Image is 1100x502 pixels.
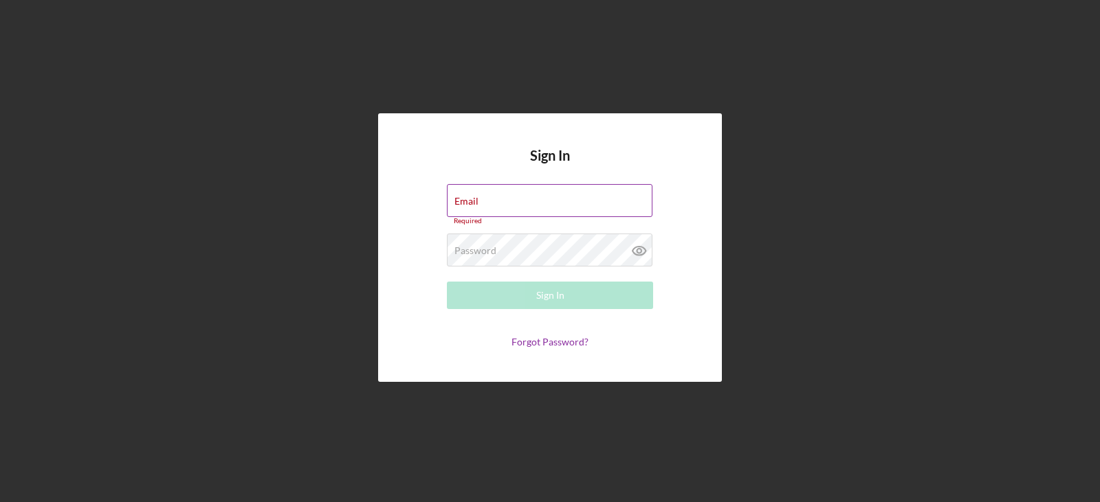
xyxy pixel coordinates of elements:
[447,217,653,225] div: Required
[511,336,588,347] a: Forgot Password?
[447,282,653,309] button: Sign In
[530,148,570,184] h4: Sign In
[454,245,496,256] label: Password
[454,196,478,207] label: Email
[536,282,564,309] div: Sign In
